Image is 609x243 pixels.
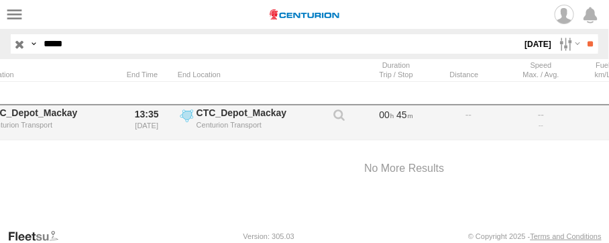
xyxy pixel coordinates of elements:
span: 00 [380,109,394,120]
div: Click to Sort [435,70,502,79]
label: Click to View Event Location [178,107,325,139]
a: View Events [333,109,346,122]
div: Version: 305.03 [243,232,294,240]
div: © Copyright 2025 - [468,232,602,240]
div: [2730s] 16/08/2025 12:50 - 16/08/2025 13:35 [365,109,428,121]
div: 13:35 [DATE] [121,107,172,139]
div: Click to Sort [121,70,172,79]
a: Terms and Conditions [531,232,602,240]
span: 45 [397,109,414,120]
a: Visit our Website [7,230,69,243]
label: [DATE] [522,34,554,54]
label: Search Filter Options [554,34,583,54]
div: Centurion Transport [197,120,323,130]
img: logo.svg [270,9,339,19]
div: CTC_Depot_Mackay [197,107,323,119]
label: Search Query [28,34,39,54]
